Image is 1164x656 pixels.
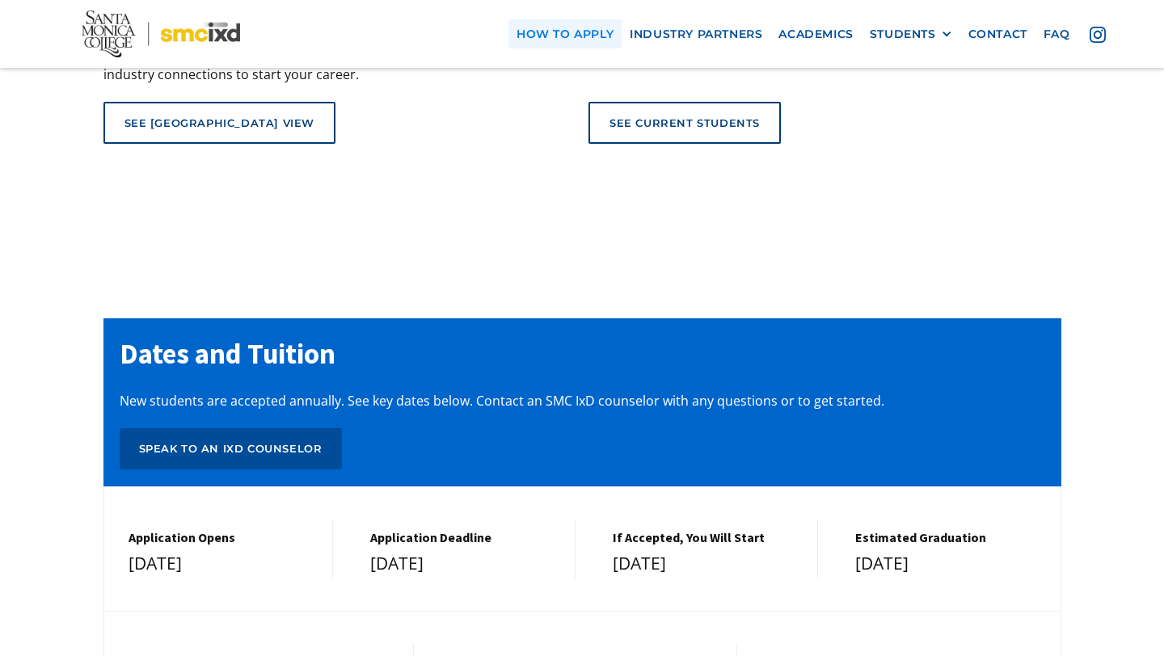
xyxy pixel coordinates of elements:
[82,11,241,57] img: Santa Monica College - SMC IxD logo
[129,530,317,545] h5: Application Opens
[855,549,1044,578] div: [DATE]
[770,19,861,48] a: Academics
[1035,19,1078,48] a: faq
[613,530,801,545] h5: If Accepted, You Will Start
[120,428,342,469] a: Speak to an IxD counselor
[120,334,1045,374] h2: Dates and Tuition
[870,27,936,40] div: STUDENTS
[508,19,622,48] a: how to apply
[960,19,1035,48] a: contact
[120,390,1045,412] p: New students are accepted annually. See key dates below. Contact an SMC IxD counselor with any qu...
[1090,26,1106,42] img: icon - instagram
[370,530,559,545] h5: Application Deadline
[139,441,323,456] div: Speak to an IxD counselor
[103,102,336,144] a: See [GEOGRAPHIC_DATA] view
[870,27,952,40] div: STUDENTS
[588,102,781,144] a: See current students
[855,530,1044,545] h5: estimated graduation
[370,549,559,578] div: [DATE]
[124,116,315,130] div: See [GEOGRAPHIC_DATA] view
[613,549,801,578] div: [DATE]
[129,549,317,578] div: [DATE]
[609,116,760,130] div: See current students
[622,19,770,48] a: industry partners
